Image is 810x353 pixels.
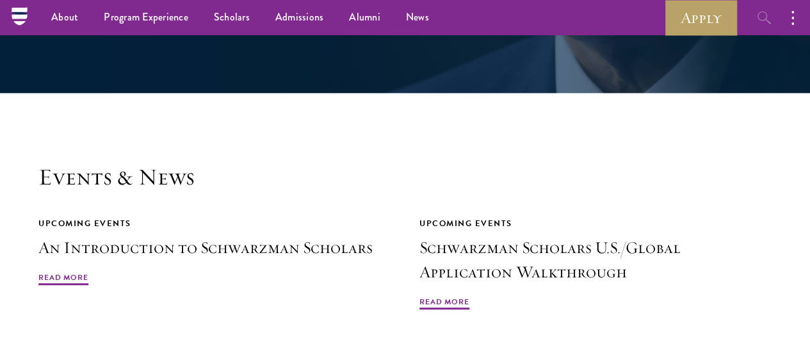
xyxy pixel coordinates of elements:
a: Upcoming Events Schwarzman Scholars U.S./Global Application Walkthrough Read More [419,217,772,311]
span: Read More [38,272,88,287]
h3: Schwarzman Scholars U.S./Global Application Walkthrough [419,236,772,284]
h3: An Introduction to Schwarzman Scholars [38,236,391,260]
div: Upcoming Events [419,217,772,231]
div: Upcoming Events [38,217,391,231]
a: Upcoming Events An Introduction to Schwarzman Scholars Read More [38,217,391,287]
h2: Events & News [38,163,772,191]
span: Read More [419,296,469,311]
